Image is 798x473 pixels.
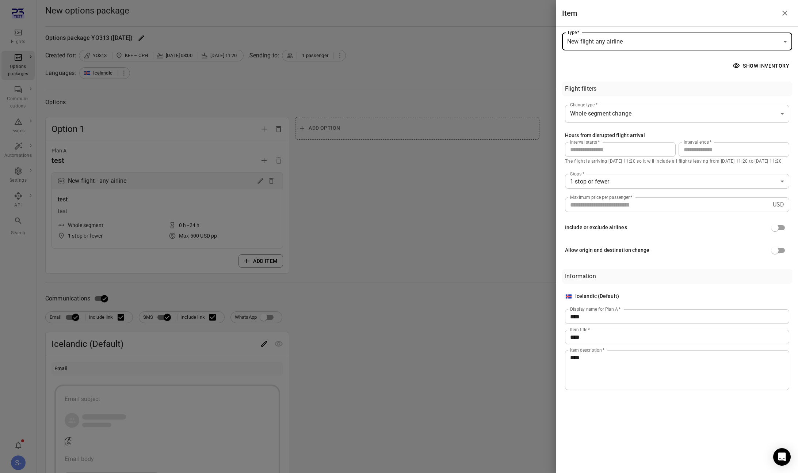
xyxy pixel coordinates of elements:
[570,347,604,353] label: Item description
[567,29,580,35] label: Type
[565,158,789,165] p: The flight is arriving [DATE] 11:20 so it will include all flights leaving from [DATE] 11:20 to [...
[773,448,791,466] div: Open Intercom Messenger
[570,171,584,177] label: Stops
[565,84,596,93] div: Flight filters
[575,292,619,300] div: Icelandic (Default)
[684,139,712,145] label: Interval ends
[570,326,590,333] label: Item title
[778,6,792,20] button: Close drawer
[731,59,792,73] button: Show inventory
[570,102,597,108] label: Change type
[570,139,600,145] label: Interval starts
[567,37,780,46] span: New flight any airline
[565,224,627,232] div: Include or exclude airlines
[562,7,577,19] h1: Item
[565,246,650,254] div: Allow origin and destination change
[570,306,621,312] label: Display name for Plan A
[565,132,645,140] div: Hours from disrupted flight arrival
[565,272,596,281] div: Information
[570,109,778,118] span: Whole segment change
[565,174,789,189] div: 1 stop or fewer
[570,194,633,200] label: Maximum price per passenger
[773,200,784,209] p: USD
